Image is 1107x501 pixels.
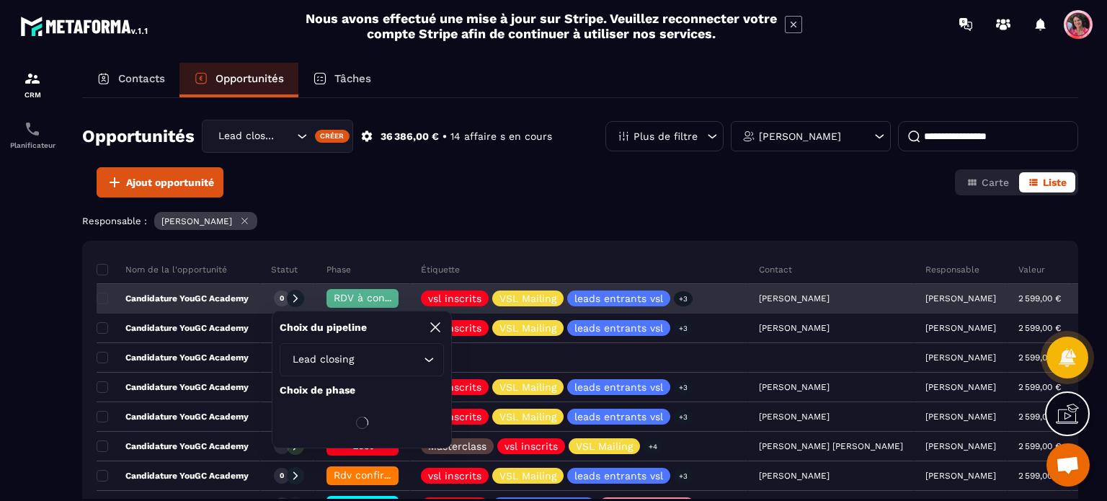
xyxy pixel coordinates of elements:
p: vsl inscrits [428,382,481,392]
p: leads entrants vsl [574,323,663,333]
p: VSL Mailing [499,293,556,303]
p: +3 [674,380,693,395]
p: 2 599,00 € [1018,353,1061,363]
p: vsl inscrits [504,441,558,451]
p: vsl inscrits [428,412,481,422]
img: formation [24,70,41,87]
p: Responsable [925,264,979,275]
p: VSL Mailing [499,382,556,392]
button: Carte [958,172,1018,192]
p: [PERSON_NAME] [925,412,996,422]
p: [PERSON_NAME] [925,323,996,333]
span: Carte [982,177,1009,188]
p: Choix du pipeline [280,321,367,334]
p: Candidature YouGC Academy [97,411,249,422]
span: Liste [1043,177,1067,188]
p: [PERSON_NAME] [925,353,996,363]
p: [PERSON_NAME] [925,293,996,303]
p: [PERSON_NAME] [925,441,996,451]
p: Candidature YouGC Academy [97,293,249,304]
p: Contacts [118,72,165,85]
p: Nom de la l'opportunité [97,264,227,275]
span: RDV à confimer ❓ [334,292,427,303]
p: [PERSON_NAME] [925,382,996,392]
p: Étiquette [421,264,460,275]
span: Lead closing [289,352,357,368]
a: Tâches [298,63,386,97]
p: 2 599,00 € [1018,293,1061,303]
p: Valeur [1018,264,1045,275]
span: Lead closing [215,128,279,144]
div: Créer [315,130,350,143]
p: Planificateur [4,141,61,149]
p: VSL Mailing [576,441,633,451]
p: +3 [674,291,693,306]
p: Candidature YouGC Academy [97,381,249,393]
p: [PERSON_NAME] [161,216,232,226]
p: Plus de filtre [633,131,698,141]
img: scheduler [24,120,41,138]
p: leads entrants vsl [574,412,663,422]
p: 36 386,00 € [381,130,439,143]
p: +3 [674,469,693,484]
p: vsl inscrits [428,293,481,303]
a: Opportunités [179,63,298,97]
p: 2 599,00 € [1018,471,1061,481]
button: Ajout opportunité [97,167,223,198]
a: Contacts [82,63,179,97]
p: Candidature YouGC Academy [97,470,249,482]
p: 2 599,00 € [1018,441,1061,451]
div: Search for option [202,120,353,153]
div: Ouvrir le chat [1046,443,1090,487]
p: Contact [759,264,792,275]
p: Choix de phase [280,383,444,397]
p: leads entrants vsl [574,382,663,392]
p: Phase [326,264,351,275]
p: +3 [674,321,693,336]
span: Ajout opportunité [126,175,214,190]
div: Search for option [280,343,444,376]
p: 2 599,00 € [1018,412,1061,422]
h2: Nous avons effectué une mise à jour sur Stripe. Veuillez reconnecter votre compte Stripe afin de ... [305,11,778,41]
p: vsl inscrits [428,471,481,481]
p: Candidature YouGC Academy [97,440,249,452]
button: Liste [1019,172,1075,192]
span: Rdv confirmé ✅ [334,469,415,481]
p: leads entrants vsl [574,471,663,481]
a: schedulerschedulerPlanificateur [4,110,61,160]
p: CRM [4,91,61,99]
p: 0 [280,293,284,303]
p: VSL Mailing [499,471,556,481]
p: +3 [674,409,693,425]
p: [PERSON_NAME] [925,471,996,481]
p: Opportunités [215,72,284,85]
p: Candidature YouGC Academy [97,322,249,334]
p: 2 599,00 € [1018,323,1061,333]
p: 14 affaire s en cours [450,130,552,143]
img: logo [20,13,150,39]
p: leads entrants vsl [574,293,663,303]
p: Masterclass [428,441,486,451]
p: +4 [644,439,662,454]
p: 2 599,00 € [1018,382,1061,392]
a: formationformationCRM [4,59,61,110]
p: VSL Mailing [499,323,556,333]
p: Tâches [334,72,371,85]
p: • [443,130,447,143]
p: Responsable : [82,216,147,226]
p: Candidature YouGC Academy [97,352,249,363]
input: Search for option [357,352,420,368]
p: 0 [280,471,284,481]
h2: Opportunités [82,122,195,151]
p: VSL Mailing [499,412,556,422]
p: Statut [271,264,298,275]
p: [PERSON_NAME] [759,131,841,141]
p: vsl inscrits [428,323,481,333]
input: Search for option [279,128,293,144]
